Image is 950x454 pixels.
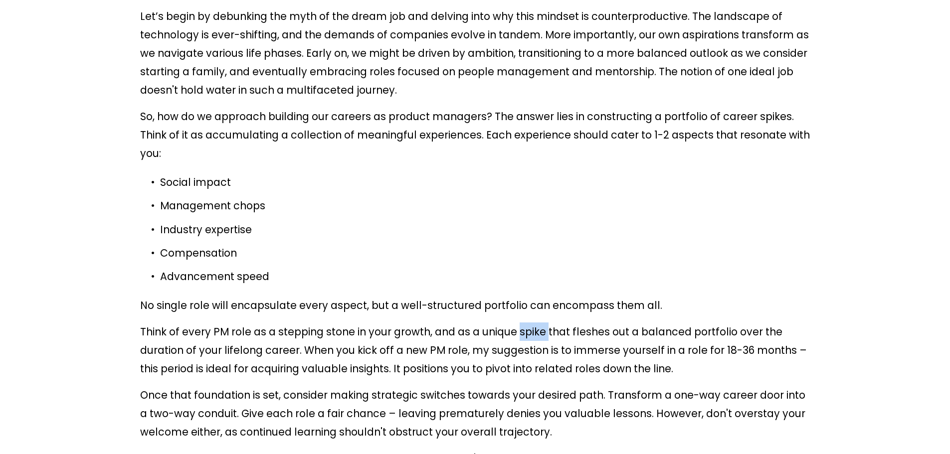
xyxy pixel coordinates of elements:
[140,107,810,162] p: So, how do we approach building our careers as product managers? The answer lies in constructing ...
[160,244,810,262] p: Compensation
[140,386,810,441] p: Once that foundation is set, consider making strategic switches towards your desired path. Transf...
[160,267,810,286] p: Advancement speed
[140,7,810,99] p: Let’s begin by debunking the myth of the dream job and delving into why this mindset is counterpr...
[160,196,810,215] p: Management chops
[160,220,810,239] p: Industry expertise
[140,296,810,314] p: No single role will encapsulate every aspect, but a well-structured portfolio can encompass them ...
[140,322,810,378] p: Think of every PM role as a stepping stone in your growth, and as a unique spike that fleshes out...
[160,173,810,191] p: Social impact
